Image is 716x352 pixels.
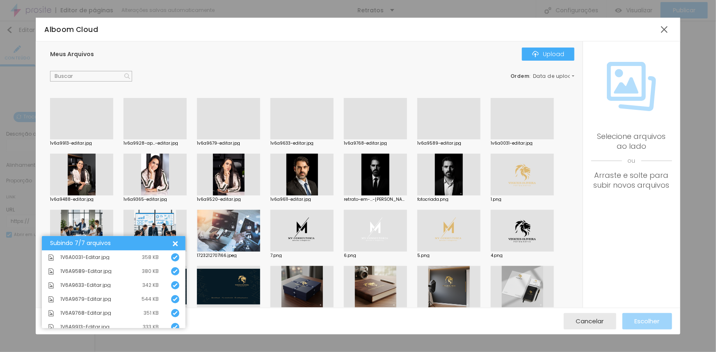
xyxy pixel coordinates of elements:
[564,313,616,329] button: Cancelar
[491,254,554,258] div: 4.png
[48,310,54,316] img: Icone
[60,283,111,288] span: 1V6A9633-Editar.jpg
[197,141,260,145] div: 1v6a9679-editar.jpg
[417,198,480,202] div: fotocriada.png
[50,240,171,246] div: Subindo 7/7 arquivos
[607,62,656,111] img: Icone
[522,48,574,61] button: IconeUpload
[48,282,54,288] img: Icone
[142,297,159,302] div: 544 KB
[48,324,54,330] img: Icone
[50,50,94,58] span: Meus Arquivos
[142,269,159,274] div: 380 KB
[124,141,187,145] div: 1v6a9928-ap...-editar.jpg
[510,74,574,79] div: :
[417,141,480,145] div: 1v6a9589-editar.jpg
[60,311,111,316] span: 1V6A9768-Editar.jpg
[576,318,604,325] span: Cancelar
[143,325,159,329] div: 333 KB
[173,255,178,260] img: Icone
[173,311,178,316] img: Icone
[50,198,113,202] div: 1v6a9488-editar.jpg
[60,269,112,274] span: 1V6A9589-Editar.jpg
[197,254,260,258] div: 1723212707166.jpeg
[344,141,407,145] div: 1v6a9768-editar.jpg
[270,141,334,145] div: 1v6a9633-editar.jpg
[48,254,54,261] img: Icone
[60,297,111,302] span: 1V6A9679-Editar.jpg
[144,311,159,316] div: 351 KB
[173,325,178,329] img: Icone
[124,73,130,79] img: Icone
[142,255,159,260] div: 358 KB
[197,198,260,202] div: 1v6a9520-editar.jpg
[173,283,178,288] img: Icone
[60,255,110,260] span: 1V6A0031-Editar.jpg
[591,151,672,170] span: ou
[124,198,187,202] div: 1v6a9365-editar.jpg
[173,269,178,274] img: Icone
[60,325,110,329] span: 1V6A9913-Editar.jpg
[44,25,98,34] span: Alboom Cloud
[142,283,159,288] div: 342 KB
[491,198,554,202] div: 1.png
[635,318,660,325] span: Escolher
[417,254,480,258] div: 5.png
[491,141,554,145] div: 1v6a0031-editar.jpg
[270,254,334,258] div: 7.png
[532,51,564,57] div: Upload
[622,313,672,329] button: Escolher
[48,268,54,275] img: Icone
[510,73,530,79] span: Ordem
[270,198,334,202] div: 1v6a9611-editar.jpg
[50,141,113,145] div: 1v6a9913-editar.jpg
[344,254,407,258] div: 6.png
[50,71,132,82] input: Buscar
[532,51,539,57] img: Icone
[533,74,576,79] span: Data de upload
[173,297,178,302] img: Icone
[344,198,407,202] div: retrato-em-...-[PERSON_NAME].png
[48,296,54,302] img: Icone
[591,132,672,190] div: Selecione arquivos ao lado Arraste e solte para subir novos arquivos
